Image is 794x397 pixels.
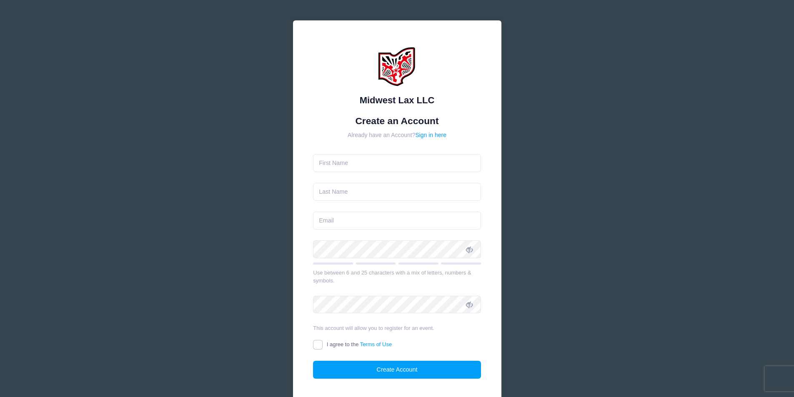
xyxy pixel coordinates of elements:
[313,361,481,379] button: Create Account
[327,341,392,347] span: I agree to the
[372,41,422,91] img: Midwest Lax LLC
[313,324,481,332] div: This account will allow you to register for an event.
[313,154,481,172] input: First Name
[313,340,323,350] input: I agree to theTerms of Use
[415,132,446,138] a: Sign in here
[313,93,481,107] div: Midwest Lax LLC
[360,341,392,347] a: Terms of Use
[313,115,481,127] h1: Create an Account
[313,183,481,201] input: Last Name
[313,269,481,285] div: Use between 6 and 25 characters with a mix of letters, numbers & symbols.
[313,131,481,140] div: Already have an Account?
[313,212,481,230] input: Email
